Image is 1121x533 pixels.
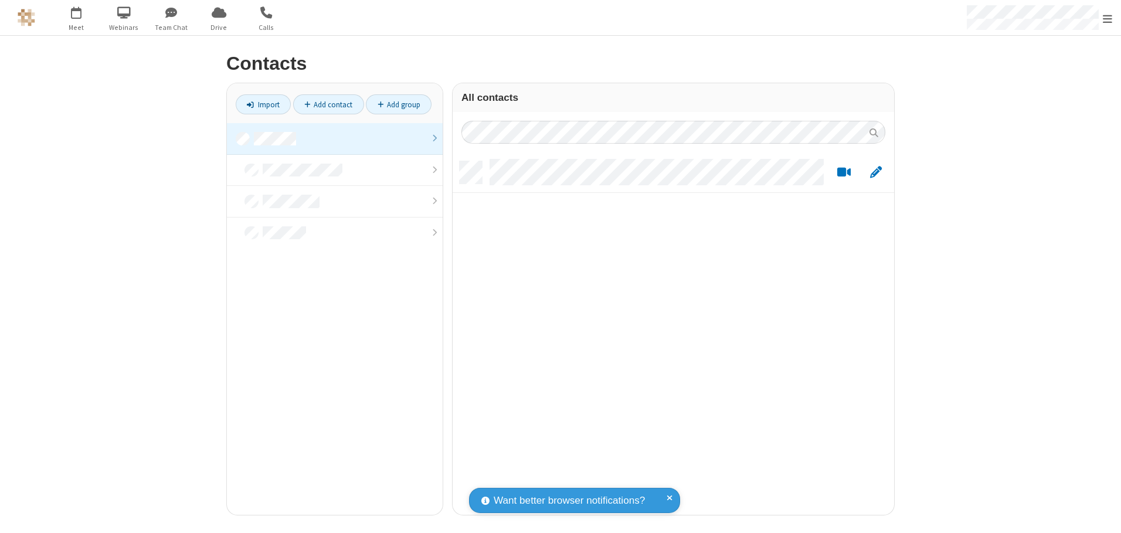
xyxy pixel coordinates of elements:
img: QA Selenium DO NOT DELETE OR CHANGE [18,9,35,26]
button: Start a video meeting [833,165,855,180]
span: Team Chat [150,22,193,33]
span: Want better browser notifications? [494,493,645,508]
span: Drive [197,22,241,33]
a: Add group [366,94,432,114]
span: Meet [55,22,98,33]
button: Edit [864,165,887,180]
a: Add contact [293,94,364,114]
a: Import [236,94,291,114]
span: Calls [244,22,288,33]
h3: All contacts [461,92,885,103]
span: Webinars [102,22,146,33]
h2: Contacts [226,53,895,74]
div: grid [453,152,894,515]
